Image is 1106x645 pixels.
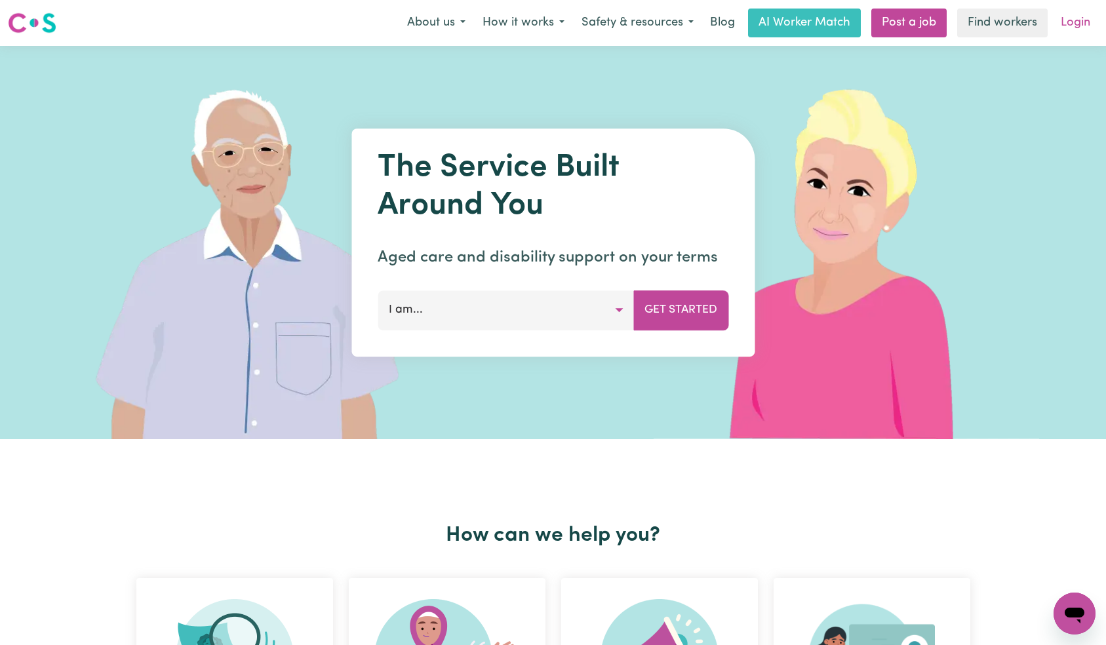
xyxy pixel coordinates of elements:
button: Safety & resources [573,9,702,37]
a: Post a job [871,9,947,37]
a: AI Worker Match [748,9,861,37]
h1: The Service Built Around You [378,149,728,225]
button: About us [399,9,474,37]
a: Blog [702,9,743,37]
a: Careseekers logo [8,8,56,38]
button: I am... [378,290,634,330]
a: Find workers [957,9,1048,37]
img: Careseekers logo [8,11,56,35]
p: Aged care and disability support on your terms [378,246,728,269]
button: How it works [474,9,573,37]
a: Login [1053,9,1098,37]
h2: How can we help you? [128,523,978,548]
button: Get Started [633,290,728,330]
iframe: Button to launch messaging window [1054,593,1096,635]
